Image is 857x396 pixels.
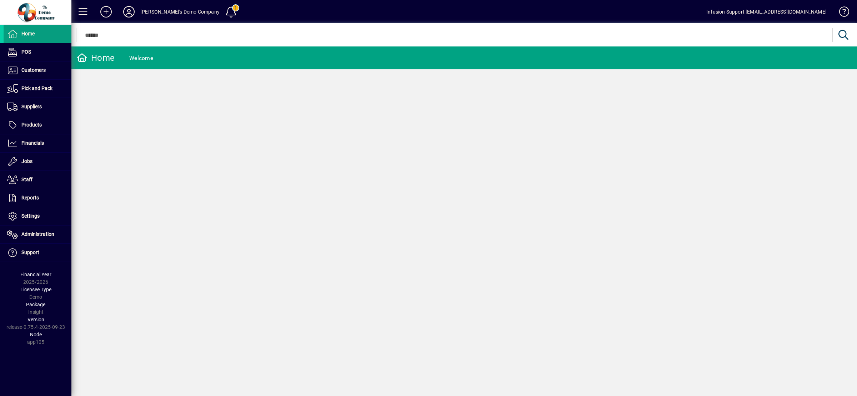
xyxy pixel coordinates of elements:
[140,6,220,18] div: [PERSON_NAME]'s Demo Company
[4,226,71,243] a: Administration
[21,140,44,146] span: Financials
[4,153,71,170] a: Jobs
[4,43,71,61] a: POS
[21,85,52,91] span: Pick and Pack
[4,189,71,207] a: Reports
[4,207,71,225] a: Settings
[4,98,71,116] a: Suppliers
[26,302,45,307] span: Package
[706,6,827,18] div: Infusion Support [EMAIL_ADDRESS][DOMAIN_NAME]
[834,1,848,25] a: Knowledge Base
[4,80,71,98] a: Pick and Pack
[21,231,54,237] span: Administration
[21,31,35,36] span: Home
[21,249,39,255] span: Support
[20,287,51,292] span: Licensee Type
[4,61,71,79] a: Customers
[4,116,71,134] a: Products
[21,195,39,201] span: Reports
[4,134,71,152] a: Financials
[21,213,40,219] span: Settings
[21,49,31,55] span: POS
[20,272,51,277] span: Financial Year
[27,317,44,322] span: Version
[21,158,32,164] span: Jobs
[30,332,42,337] span: Node
[77,52,115,64] div: Home
[21,104,42,109] span: Suppliers
[117,5,140,18] button: Profile
[21,177,32,182] span: Staff
[21,67,46,73] span: Customers
[95,5,117,18] button: Add
[21,122,42,128] span: Products
[4,244,71,262] a: Support
[129,53,153,64] div: Welcome
[4,171,71,189] a: Staff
